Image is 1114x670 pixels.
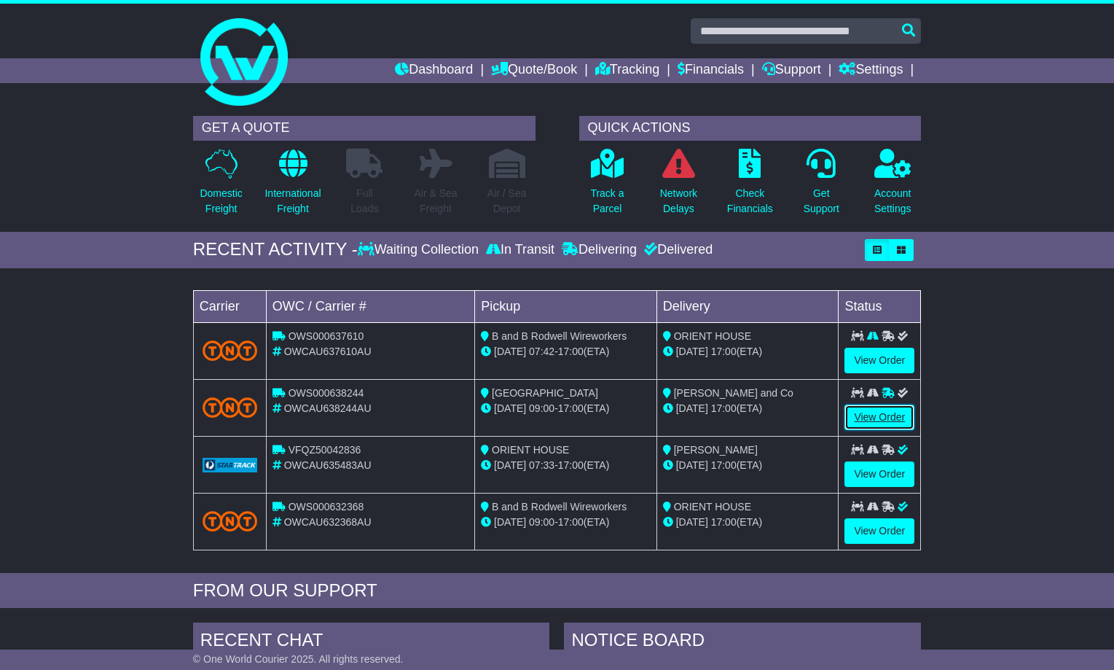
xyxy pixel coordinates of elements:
div: NOTICE BOARD [564,623,921,662]
span: ORIENT HOUSE [674,330,751,342]
div: (ETA) [663,458,833,473]
a: Support [762,58,821,83]
span: 17:00 [558,516,584,528]
span: [DATE] [676,459,708,471]
span: 17:00 [711,459,737,471]
div: (ETA) [663,344,833,359]
span: [DATE] [676,346,708,357]
p: Air / Sea Depot [487,186,527,217]
div: In Transit [482,242,558,258]
div: Delivering [558,242,640,258]
p: International Freight [264,186,321,217]
a: Tracking [595,58,659,83]
p: Network Delays [660,186,697,217]
img: TNT_Domestic.png [203,511,257,531]
a: View Order [844,461,914,487]
img: TNT_Domestic.png [203,340,257,360]
a: Dashboard [395,58,473,83]
span: OWCAU635483AU [284,459,372,471]
span: 09:00 [529,516,554,528]
span: 17:00 [558,346,584,357]
span: 17:00 [711,346,737,357]
span: B and B Rodwell Wireworkers [492,501,627,513]
span: © One World Courier 2025. All rights reserved. [193,653,404,665]
td: Delivery [656,290,839,322]
span: 17:00 [558,459,584,471]
p: Track a Parcel [590,186,624,217]
a: Quote/Book [491,58,577,83]
p: Get Support [804,186,839,217]
img: GetCarrierServiceLogo [203,458,257,472]
a: InternationalFreight [264,148,321,225]
p: Account Settings [874,186,911,217]
span: 07:33 [529,459,554,471]
img: TNT_Domestic.png [203,397,257,417]
span: 09:00 [529,402,554,414]
div: RECENT CHAT [193,623,550,662]
div: Waiting Collection [358,242,482,258]
a: View Order [844,348,914,373]
span: OWS000637610 [289,330,364,342]
span: [DATE] [494,516,526,528]
span: [DATE] [494,346,526,357]
span: ORIENT HOUSE [492,444,569,456]
div: - (ETA) [481,515,651,530]
span: [DATE] [676,516,708,528]
a: Track aParcel [589,148,624,225]
div: GET A QUOTE [193,116,536,141]
a: View Order [844,405,914,430]
span: 17:00 [711,516,737,528]
a: View Order [844,518,914,544]
div: RECENT ACTIVITY - [193,239,358,260]
td: OWC / Carrier # [266,290,474,322]
span: 17:00 [711,402,737,414]
span: [DATE] [676,402,708,414]
td: Pickup [475,290,657,322]
span: OWCAU637610AU [284,346,372,357]
p: Check Financials [727,186,773,217]
div: Delivered [640,242,713,258]
td: Carrier [193,290,266,322]
div: - (ETA) [481,458,651,473]
p: Air & Sea Freight [414,186,457,217]
span: OWCAU632368AU [284,516,372,528]
span: VFQZ50042836 [289,444,361,456]
a: NetworkDelays [659,148,698,225]
div: - (ETA) [481,344,651,359]
span: OWS000638244 [289,387,364,399]
span: [GEOGRAPHIC_DATA] [492,387,598,399]
p: Full Loads [346,186,383,217]
a: DomesticFreight [199,148,243,225]
a: CheckFinancials [726,148,774,225]
span: [DATE] [494,402,526,414]
div: - (ETA) [481,401,651,416]
span: 07:42 [529,346,554,357]
a: AccountSettings [874,148,912,225]
a: Settings [839,58,903,83]
td: Status [839,290,921,322]
span: [DATE] [494,459,526,471]
span: OWS000632368 [289,501,364,513]
span: [PERSON_NAME] and Co [674,387,793,399]
a: Financials [678,58,744,83]
span: ORIENT HOUSE [674,501,751,513]
div: FROM OUR SUPPORT [193,580,921,601]
div: QUICK ACTIONS [579,116,922,141]
span: B and B Rodwell Wireworkers [492,330,627,342]
div: (ETA) [663,401,833,416]
p: Domestic Freight [200,186,242,217]
div: (ETA) [663,515,833,530]
span: 17:00 [558,402,584,414]
a: GetSupport [803,148,840,225]
span: OWCAU638244AU [284,402,372,414]
span: [PERSON_NAME] [674,444,758,456]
